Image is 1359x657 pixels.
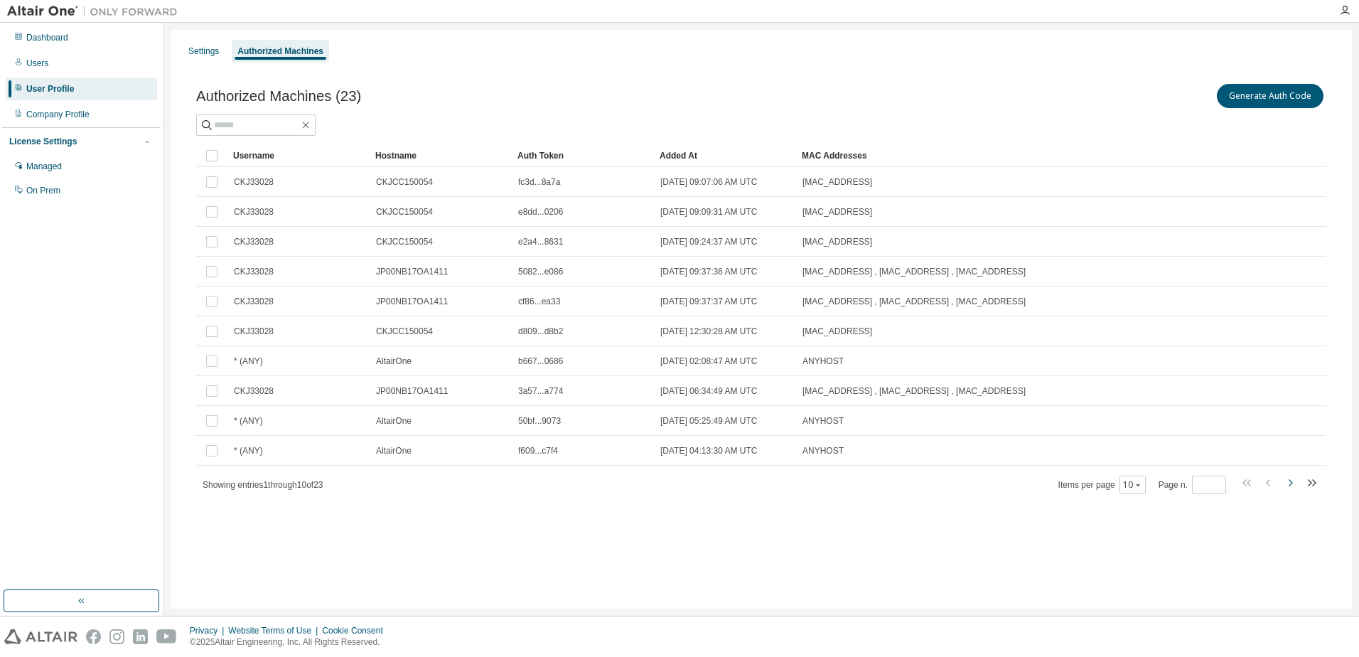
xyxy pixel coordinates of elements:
img: Altair One [7,4,185,18]
div: Website Terms of Use [228,625,322,636]
span: ANYHOST [802,415,844,427]
span: * (ANY) [234,356,263,367]
span: [DATE] 09:37:36 AM UTC [660,266,758,277]
span: [MAC_ADDRESS] [802,176,872,188]
span: [DATE] 05:25:49 AM UTC [660,415,758,427]
span: Items per page [1058,476,1146,494]
div: Auth Token [517,144,648,167]
span: JP00NB17OA1411 [376,385,448,397]
span: CKJ33028 [234,326,274,337]
div: Company Profile [26,109,90,120]
span: CKJCC150054 [376,326,433,337]
div: Dashboard [26,32,68,43]
span: [MAC_ADDRESS] , [MAC_ADDRESS] , [MAC_ADDRESS] [802,385,1026,397]
span: AltairOne [376,356,412,367]
span: ANYHOST [802,445,844,456]
span: [MAC_ADDRESS] [802,236,872,247]
div: MAC Addresses [802,144,1177,167]
span: [MAC_ADDRESS] [802,206,872,218]
span: d809...d8b2 [518,326,563,337]
div: Username [233,144,364,167]
span: [DATE] 09:09:31 AM UTC [660,206,758,218]
span: CKJ33028 [234,236,274,247]
span: [DATE] 02:08:47 AM UTC [660,356,758,367]
span: CKJ33028 [234,385,274,397]
p: © 2025 Altair Engineering, Inc. All Rights Reserved. [190,636,392,648]
span: Authorized Machines (23) [196,88,361,105]
div: License Settings [9,136,77,147]
span: JP00NB17OA1411 [376,296,448,307]
span: [DATE] 09:07:06 AM UTC [660,176,758,188]
span: CKJCC150054 [376,206,433,218]
span: CKJ33028 [234,296,274,307]
img: instagram.svg [109,629,124,644]
img: linkedin.svg [133,629,148,644]
span: [MAC_ADDRESS] , [MAC_ADDRESS] , [MAC_ADDRESS] [802,296,1026,307]
div: Hostname [375,144,506,167]
span: JP00NB17OA1411 [376,266,448,277]
span: 5082...e086 [518,266,563,277]
div: Privacy [190,625,228,636]
span: [DATE] 09:24:37 AM UTC [660,236,758,247]
button: Generate Auth Code [1217,84,1323,108]
span: 3a57...a774 [518,385,563,397]
span: CKJCC150054 [376,176,433,188]
span: Page n. [1159,476,1226,494]
span: e8dd...0206 [518,206,563,218]
span: 50bf...9073 [518,415,561,427]
img: youtube.svg [156,629,177,644]
span: e2a4...8631 [518,236,563,247]
span: CKJCC150054 [376,236,433,247]
span: cf86...ea33 [518,296,560,307]
span: * (ANY) [234,445,263,456]
span: [MAC_ADDRESS] [802,326,872,337]
div: Cookie Consent [322,625,391,636]
span: [DATE] 09:37:37 AM UTC [660,296,758,307]
span: Showing entries 1 through 10 of 23 [203,480,323,490]
div: On Prem [26,185,60,196]
div: Managed [26,161,62,172]
span: AltairOne [376,445,412,456]
span: [DATE] 12:30:28 AM UTC [660,326,758,337]
span: AltairOne [376,415,412,427]
span: [DATE] 06:34:49 AM UTC [660,385,758,397]
span: CKJ33028 [234,266,274,277]
span: CKJ33028 [234,176,274,188]
span: ANYHOST [802,356,844,367]
span: fc3d...8a7a [518,176,560,188]
span: CKJ33028 [234,206,274,218]
span: b667...0686 [518,356,563,367]
img: altair_logo.svg [4,629,77,644]
span: [MAC_ADDRESS] , [MAC_ADDRESS] , [MAC_ADDRESS] [802,266,1026,277]
div: Users [26,58,48,69]
div: User Profile [26,83,74,95]
span: [DATE] 04:13:30 AM UTC [660,445,758,456]
button: 10 [1123,479,1142,491]
div: Settings [188,46,219,57]
div: Authorized Machines [237,46,323,57]
span: f609...c7f4 [518,445,558,456]
img: facebook.svg [86,629,101,644]
div: Added At [660,144,790,167]
span: * (ANY) [234,415,263,427]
